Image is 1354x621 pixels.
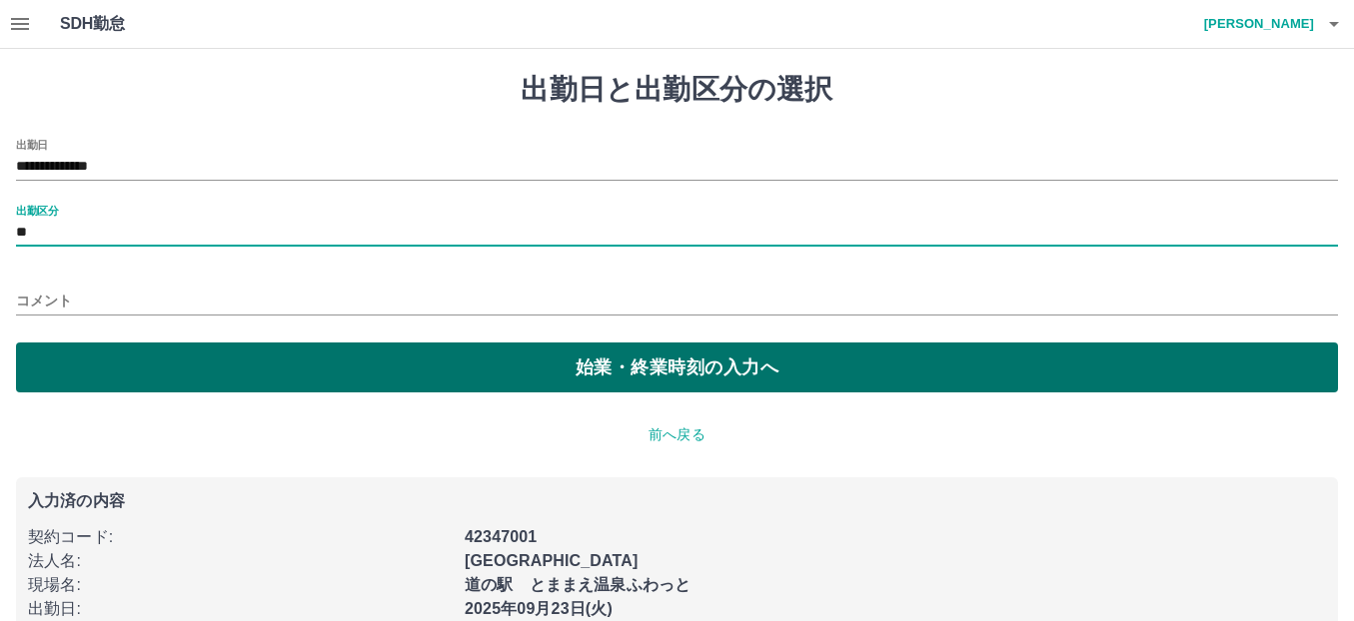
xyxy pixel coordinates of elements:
[28,493,1326,509] p: 入力済の内容
[465,576,690,593] b: 道の駅 とままえ温泉ふわっと
[28,597,453,621] p: 出勤日 :
[28,573,453,597] p: 現場名 :
[16,137,48,152] label: 出勤日
[28,525,453,549] p: 契約コード :
[465,552,639,569] b: [GEOGRAPHIC_DATA]
[16,424,1338,445] p: 前へ戻る
[465,600,613,617] b: 2025年09月23日(火)
[16,73,1338,107] h1: 出勤日と出勤区分の選択
[28,549,453,573] p: 法人名 :
[16,203,58,218] label: 出勤区分
[465,528,537,545] b: 42347001
[16,342,1338,392] button: 始業・終業時刻の入力へ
